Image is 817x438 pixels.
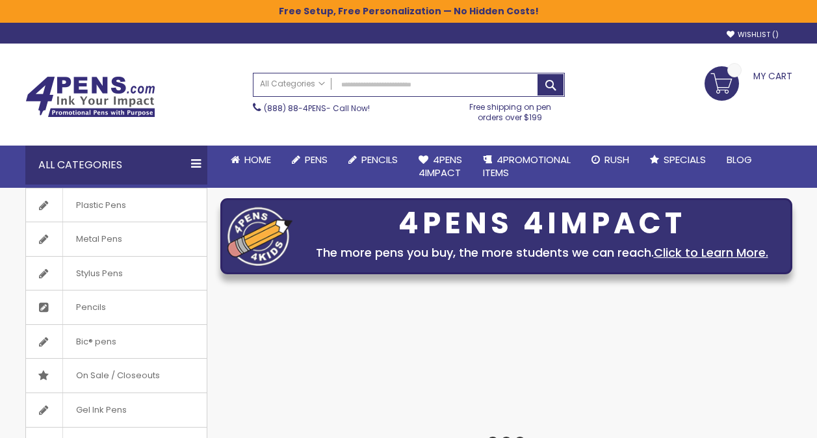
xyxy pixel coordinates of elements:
[244,153,271,166] span: Home
[62,188,139,222] span: Plastic Pens
[25,76,155,118] img: 4Pens Custom Pens and Promotional Products
[62,290,119,324] span: Pencils
[361,153,398,166] span: Pencils
[26,359,207,393] a: On Sale / Closeouts
[604,153,629,166] span: Rush
[299,210,785,237] div: 4PENS 4IMPACT
[227,207,292,266] img: four_pen_logo.png
[26,393,207,427] a: Gel Ink Pens
[281,146,338,174] a: Pens
[26,257,207,290] a: Stylus Pens
[408,146,473,188] a: 4Pens4impact
[456,97,565,123] div: Free shipping on pen orders over $199
[253,73,331,95] a: All Categories
[338,146,408,174] a: Pencils
[26,290,207,324] a: Pencils
[299,244,785,262] div: The more pens you buy, the more students we can reach.
[727,153,752,166] span: Blog
[62,257,136,290] span: Stylus Pens
[220,146,281,174] a: Home
[305,153,328,166] span: Pens
[640,146,716,174] a: Specials
[664,153,706,166] span: Specials
[581,146,640,174] a: Rush
[62,359,173,393] span: On Sale / Closeouts
[26,325,207,359] a: Bic® pens
[727,30,779,40] a: Wishlist
[26,188,207,222] a: Plastic Pens
[654,244,768,261] a: Click to Learn More.
[419,153,462,179] span: 4Pens 4impact
[264,103,326,114] a: (888) 88-4PENS
[260,79,325,89] span: All Categories
[62,325,129,359] span: Bic® pens
[62,393,140,427] span: Gel Ink Pens
[473,146,581,188] a: 4PROMOTIONALITEMS
[25,146,207,185] div: All Categories
[62,222,135,256] span: Metal Pens
[26,222,207,256] a: Metal Pens
[483,153,571,179] span: 4PROMOTIONAL ITEMS
[264,103,370,114] span: - Call Now!
[716,146,762,174] a: Blog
